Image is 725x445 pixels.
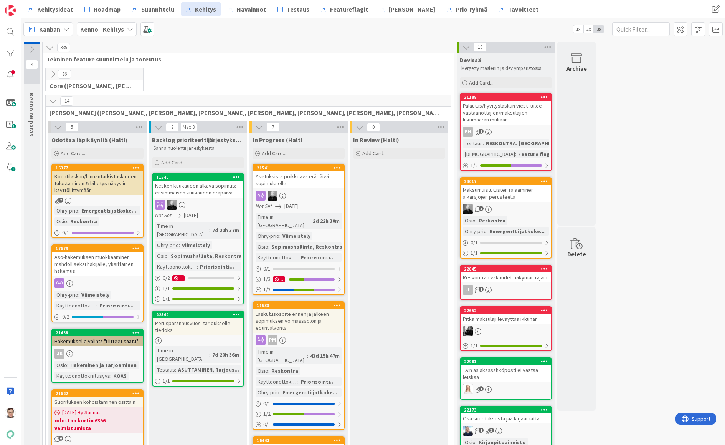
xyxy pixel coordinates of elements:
[279,388,281,397] span: :
[153,200,243,210] div: MV
[461,407,551,423] div: 22173Osa suorituksesta jää kirjaamatta
[257,438,344,443] div: 16443
[471,249,478,257] span: 1 / 1
[461,314,551,324] div: Pitkä maksulaji leväyttää ikkunan
[94,5,121,14] span: Roadmap
[461,238,551,247] div: 0/1
[461,307,551,324] div: 22652Pitkä maksulaji leväyttää ikkunan
[256,388,279,397] div: Ohry-prio
[477,216,507,225] div: Reskontra
[461,307,551,314] div: 22652
[52,349,143,359] div: JK
[52,397,143,407] div: Suorituksen kohdistaminen osittain
[39,25,60,34] span: Kanban
[163,295,170,303] span: 1 / 1
[460,357,552,400] a: 22981TA:n asiakassähköposti ei vastaa leiskaaSL
[483,139,484,148] span: :
[297,377,299,386] span: :
[5,5,16,16] img: Visit kanbanzone.com
[266,123,279,132] span: 7
[141,5,174,14] span: Suunnittelu
[56,246,143,251] div: 17679
[183,125,195,129] div: Max 8
[474,43,487,52] span: 19
[273,276,285,282] div: 1
[253,301,345,430] a: 11538Laskutusosoite ennen ja jälkeen sopimuksen voimassaolon ja edunvalvontaPMTime in [GEOGRAPHIC...
[67,217,68,226] span: :
[253,309,344,333] div: Laskutusosoite ennen ja jälkeen sopimuksen voimassaolon ja edunvalvonta
[375,2,440,16] a: [PERSON_NAME]
[153,376,243,386] div: 1/1
[253,302,344,309] div: 11538
[155,365,175,374] div: Testaus
[256,232,279,240] div: Ohry-prio
[389,5,435,14] span: [PERSON_NAME]
[68,361,139,369] div: Hakeminen ja tarjoaminen
[169,252,244,260] div: Sopimushallinta, Reskontra
[79,206,138,215] div: Emergentti jatkoke...
[460,93,552,171] a: 21188Palautus/hyvityslaskun viesti tulee vastaanottajien/maksulajien lukumäärän mukaanPHTestaus:R...
[152,173,244,304] a: 11540Kesken kuukauden alkava sopimus: ensimmäisen kuukauden eräpäiväMVNot Set[DATE]Time in [GEOGR...
[263,286,271,294] span: 1 / 3
[25,60,38,69] span: 4
[155,212,172,219] i: Not Set
[461,178,551,202] div: 23017Maksumuistutusten rajaaminen aikarajojen perusteella
[154,145,243,151] p: Sanna huolehtii järjestyksestä
[460,56,481,64] span: Devissä
[54,417,140,432] b: odottaa kortin 6356 valmistumista
[257,303,344,308] div: 11538
[155,222,209,239] div: Time in [GEOGRAPHIC_DATA]
[197,262,198,271] span: :
[156,312,243,317] div: 22569
[461,94,551,101] div: 21188
[268,335,277,345] div: PM
[96,301,97,310] span: :
[58,436,63,441] span: 6
[256,242,268,251] div: Osio
[460,177,552,259] a: 23017Maksumuistutusten rajaaminen aikarajojen perusteellaMVOsio:ReskontraOhry-prio:Emergentti jat...
[263,410,271,418] span: 1 / 2
[52,245,143,252] div: 17679
[316,2,373,16] a: Featureflagit
[461,426,551,436] div: JJ
[487,227,488,236] span: :
[268,191,277,201] img: MV
[463,426,473,436] img: JJ
[471,239,478,247] span: 0 / 1
[273,2,314,16] a: Testaus
[307,352,308,360] span: :
[463,384,473,394] img: SL
[51,164,144,238] a: 16377Koontilaskun/hinnantarkistuskirjeen tulostaminen & lähetys näkyviin käyttöliittymäänOhry-pri...
[79,291,111,299] div: Viimeistely
[253,399,344,408] div: 0/1
[308,352,342,360] div: 43d 15h 47m
[461,248,551,258] div: 1/1
[489,428,494,433] span: 3
[484,139,572,148] div: RESKONTRA, [GEOGRAPHIC_DATA]
[54,291,78,299] div: Ohry-prio
[57,43,70,52] span: 335
[461,272,551,282] div: Reskontran vakuudet-näkymän rajain
[54,217,67,226] div: Osio
[476,216,477,225] span: :
[155,262,197,271] div: Käyttöönottokriittisyys
[263,265,271,273] span: 0 / 1
[167,200,177,210] img: MV
[463,127,473,137] div: PH
[153,273,243,283] div: 0/21
[153,311,243,335] div: 22569Perusparannusvuosi tarjoukselle tiedoksi
[166,123,179,132] span: 2
[479,428,484,433] span: 1
[583,25,594,33] span: 2x
[566,64,587,73] div: Archive
[464,407,551,413] div: 22173
[268,242,269,251] span: :
[479,129,484,134] span: 2
[127,2,179,16] a: Suunnittelu
[80,25,124,33] b: Kenno - Kehitys
[46,55,444,63] span: Tekninen feature suunnittelu ja toteutus
[464,179,551,184] div: 23017
[50,82,134,90] span: Core (Pasi, Jussi, JaakkoHä, Jyri, Leo, MikkoK, Väinö, MattiH)
[287,5,309,14] span: Testaus
[78,206,79,215] span: :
